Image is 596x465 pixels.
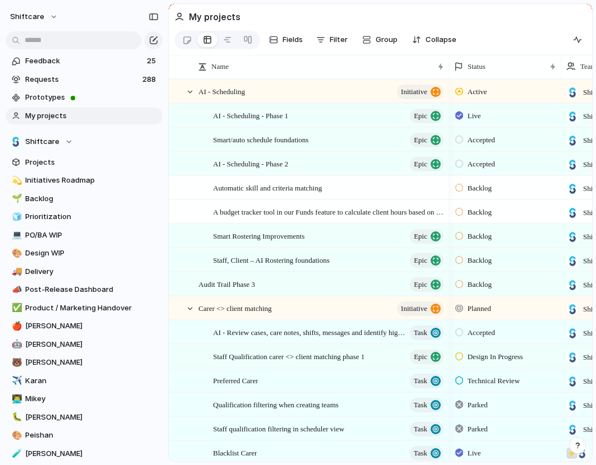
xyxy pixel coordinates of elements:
div: ✅Product / Marketing Handover [6,300,163,317]
a: ✈️Karan [6,373,163,389]
button: 🎨 [10,430,21,441]
span: shiftcare [10,11,44,22]
span: Feedback [25,55,144,67]
div: 🐻[PERSON_NAME] [6,354,163,371]
button: initiative [397,85,443,99]
span: Design WIP [25,248,159,259]
button: Task [410,374,443,388]
button: Collapse [408,31,461,49]
button: 🐻 [10,357,21,368]
span: Epic [414,229,427,244]
span: AI - Scheduling [198,85,245,97]
span: Task [414,421,427,437]
span: Backlog [25,193,159,204]
span: 25 [147,55,158,67]
span: Parked [468,399,488,411]
span: Karan [25,375,159,387]
a: 📣Post-Release Dashboard [6,281,163,298]
span: Mikey [25,393,159,404]
span: Preferred Carer [213,374,258,387]
span: AI - Scheduling - Phase 1 [213,109,288,122]
span: Blacklist Carer [213,446,257,459]
button: Fields [265,31,307,49]
button: 💻 [10,230,21,241]
div: 🧪 [12,447,20,460]
div: 🐛[PERSON_NAME] [6,409,163,426]
button: Group [357,31,403,49]
span: Planned [468,303,491,314]
span: Accepted [468,159,495,170]
span: Active [468,86,487,97]
button: 🤖 [10,339,21,350]
div: 🚚 [12,265,20,278]
div: 🐻 [12,356,20,369]
span: Initiatives Roadmap [25,175,159,186]
button: Epic [410,109,443,123]
a: 🍎[PERSON_NAME] [6,318,163,334]
div: ⚡ [566,448,577,459]
span: Automatic skill and criteria matching [213,181,322,194]
span: Prioritization [25,211,159,222]
a: 🤖[PERSON_NAME] [6,336,163,353]
button: Filter [312,31,352,49]
button: 🎨 [10,248,21,259]
div: 💫Initiatives Roadmap [6,172,163,189]
span: Carer <> client matching [198,301,272,314]
span: Collapse [426,34,456,45]
a: Prototypes [6,89,163,106]
a: 🌱Backlog [6,190,163,207]
button: 🧪 [10,448,21,459]
button: Task [410,422,443,436]
button: initiative [397,301,443,316]
div: 👨‍💻 [12,393,20,406]
a: 🎨Design WIP [6,245,163,262]
div: 💻 [12,229,20,241]
span: Backlog [468,183,492,194]
button: Epic [410,277,443,292]
div: 📣 [12,283,20,296]
span: Backlog [468,255,492,266]
div: 💫 [12,174,20,187]
span: Epic [414,156,427,172]
span: Live [468,448,481,459]
button: 🌱 [10,193,21,204]
span: Audit Trail Phase 3 [198,277,255,290]
h2: My projects [189,10,241,24]
a: 🚚Delivery [6,263,163,280]
span: Group [376,34,398,45]
span: Fields [283,34,303,45]
div: 🍎 [12,320,20,333]
a: Requests288 [6,71,163,88]
button: ✈️ [10,375,21,387]
button: shiftcare [5,8,64,26]
span: Smart Rostering Improvements [213,229,304,242]
button: 🍎 [10,320,21,332]
span: Design In Progress [468,351,523,362]
span: Requests [25,74,139,85]
span: Task [414,445,427,461]
button: Epic [410,157,443,171]
button: 📣 [10,284,21,295]
span: [PERSON_NAME] [25,320,159,332]
span: Qualification filtering when creating teams [213,398,339,411]
span: Product / Marketing Handover [25,303,159,314]
span: AI - Review cases, care notes, shifts, messages and identify highlights risks against care plan g... [213,325,406,338]
button: Epic [410,350,443,364]
span: Task [414,325,427,341]
div: ✈️ [12,374,20,387]
span: Accepted [468,327,495,338]
span: Projects [25,157,159,168]
span: [PERSON_NAME] [25,339,159,350]
button: Task [410,398,443,412]
span: 288 [142,74,158,85]
a: 🧪[PERSON_NAME] [6,445,163,462]
a: My projects [6,108,163,124]
span: AI - Scheduling - Phase 2 [213,157,288,170]
button: Epic [410,133,443,147]
button: 🐛 [10,412,21,423]
button: Epic [410,229,443,244]
a: 🎨Peishan [6,427,163,444]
